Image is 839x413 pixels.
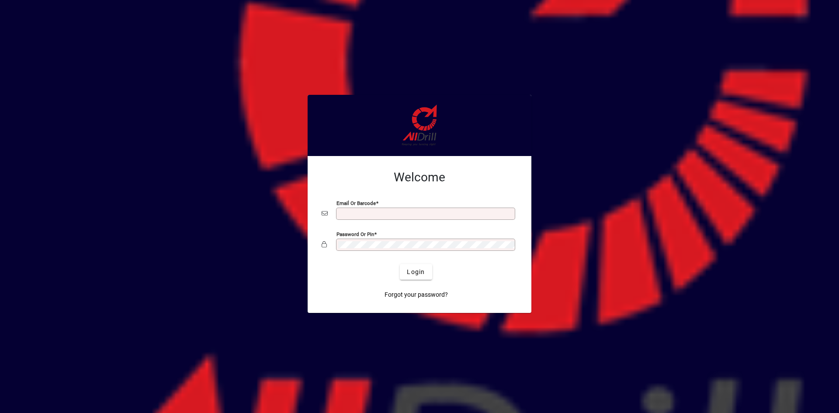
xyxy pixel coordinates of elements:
[336,200,376,206] mat-label: Email or Barcode
[336,231,374,237] mat-label: Password or Pin
[400,264,432,280] button: Login
[385,290,448,299] span: Forgot your password?
[322,170,517,185] h2: Welcome
[381,287,451,302] a: Forgot your password?
[407,267,425,277] span: Login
